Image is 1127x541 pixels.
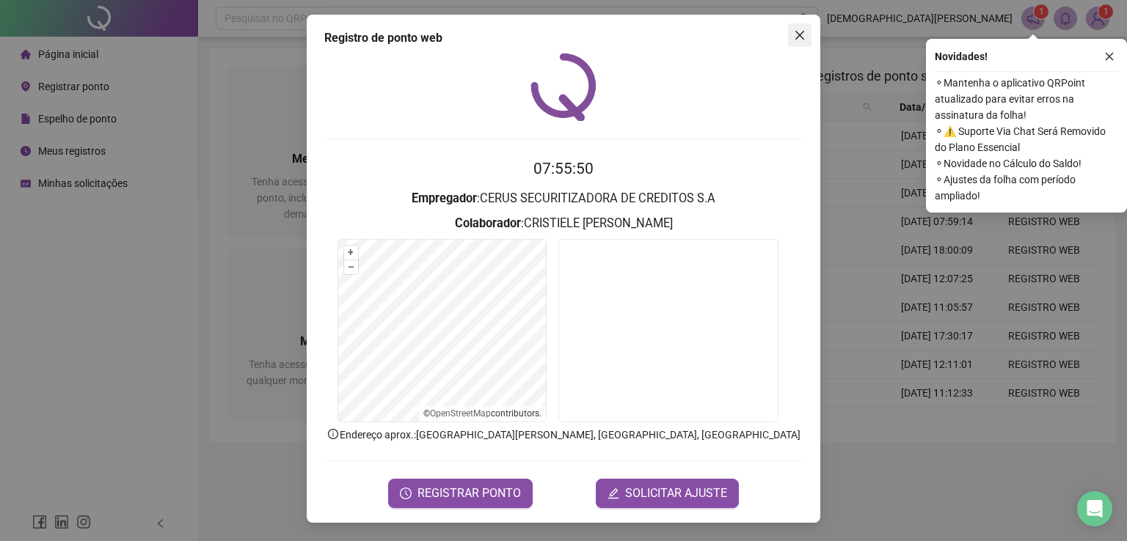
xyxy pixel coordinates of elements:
button: Close [788,23,811,47]
h3: : CERUS SECURITIZADORA DE CREDITOS S.A [324,189,803,208]
div: Registro de ponto web [324,29,803,47]
strong: Colaborador [455,216,521,230]
button: REGISTRAR PONTO [388,479,533,508]
p: Endereço aprox. : [GEOGRAPHIC_DATA][PERSON_NAME], [GEOGRAPHIC_DATA], [GEOGRAPHIC_DATA] [324,427,803,443]
span: ⚬ Novidade no Cálculo do Saldo! [935,155,1118,172]
div: Open Intercom Messenger [1077,491,1112,526]
span: close [794,29,806,41]
span: clock-circle [400,487,412,499]
button: – [344,260,358,274]
a: OpenStreetMap [430,408,491,419]
h3: : CRISTIELE [PERSON_NAME] [324,214,803,233]
span: ⚬ Ajustes da folha com período ampliado! [935,172,1118,204]
img: QRPoint [530,53,597,121]
span: REGISTRAR PONTO [417,485,521,502]
time: 07:55:50 [533,160,594,177]
span: ⚬ Mantenha o aplicativo QRPoint atualizado para evitar erros na assinatura da folha! [935,75,1118,123]
strong: Empregador [412,191,477,205]
span: info-circle [327,427,340,441]
button: editSOLICITAR AJUSTE [596,479,739,508]
button: + [344,246,358,260]
span: SOLICITAR AJUSTE [625,485,727,502]
li: © contributors. [423,408,541,419]
span: ⚬ ⚠️ Suporte Via Chat Será Removido do Plano Essencial [935,123,1118,155]
span: close [1104,51,1115,62]
span: edit [608,487,619,499]
span: Novidades ! [935,48,988,65]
